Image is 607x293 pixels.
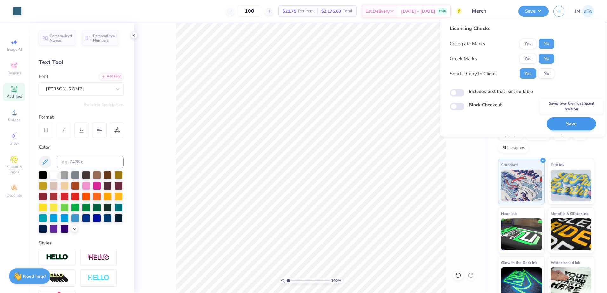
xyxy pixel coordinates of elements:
span: Greek [10,141,19,146]
label: Block Checkout [469,101,502,108]
div: Licensing Checks [450,25,554,32]
span: JM [575,8,580,15]
div: Styles [39,239,124,247]
span: Clipart & logos [3,164,25,174]
div: Add Font [99,73,124,80]
div: Greek Marks [450,55,477,62]
span: Per Item [298,8,314,15]
img: Shadow [87,253,110,261]
span: Water based Ink [551,259,580,266]
input: e.g. 7428 c [57,156,124,168]
button: Yes [520,39,536,49]
span: Designs [7,70,21,75]
button: Yes [520,68,536,79]
div: Rhinestones [498,143,529,153]
label: Font [39,73,48,80]
strong: Need help? [23,273,46,279]
img: Neon Ink [501,218,542,250]
label: Includes text that isn't editable [469,88,533,95]
img: Puff Ink [551,170,592,201]
img: Negative Space [87,274,110,282]
div: Collegiate Marks [450,40,485,48]
a: JM [575,5,594,17]
span: Neon Ink [501,210,517,217]
span: $21.75 [283,8,296,15]
input: – – [237,5,262,17]
span: Personalized Numbers [93,34,116,42]
div: Saves over the most recent revision [540,99,603,114]
span: Standard [501,161,518,168]
input: Untitled Design [467,5,514,17]
button: No [539,39,554,49]
img: Joshua Malaki [582,5,594,17]
span: FREE [439,9,446,13]
span: Glow in the Dark Ink [501,259,537,266]
span: Add Text [7,94,22,99]
span: [DATE] - [DATE] [401,8,435,15]
button: No [539,68,554,79]
span: Metallic & Glitter Ink [551,210,588,217]
img: 3d Illusion [46,273,68,283]
span: Total [343,8,352,15]
img: Standard [501,170,542,201]
span: Upload [8,117,21,122]
div: Format [39,114,124,121]
div: Color [39,144,124,151]
span: Personalized Names [50,34,72,42]
button: Switch to Greek Letters [84,102,124,107]
span: Image AI [7,47,22,52]
span: Puff Ink [551,161,564,168]
span: Decorate [7,193,22,198]
div: Send a Copy to Client [450,70,496,77]
button: Save [547,117,596,130]
img: Metallic & Glitter Ink [551,218,592,250]
div: Text Tool [39,58,124,67]
span: $2,175.00 [321,8,341,15]
span: Est. Delivery [365,8,390,15]
button: Save [518,6,549,17]
button: Yes [520,54,536,64]
img: Stroke [46,254,68,261]
span: 100 % [331,278,341,283]
button: No [539,54,554,64]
